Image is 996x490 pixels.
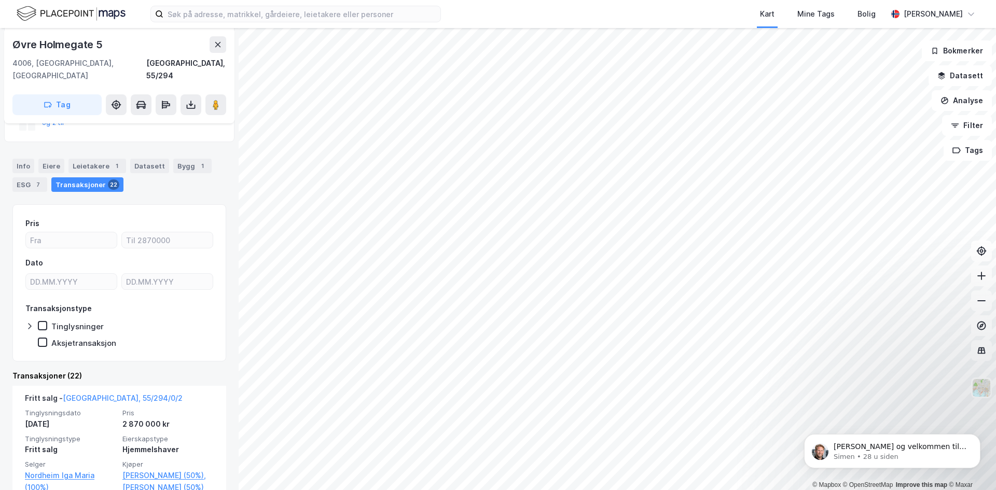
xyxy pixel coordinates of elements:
[25,435,116,443] span: Tinglysningstype
[122,232,213,248] input: Til 2870000
[63,394,183,402] a: [GEOGRAPHIC_DATA], 55/294/0/2
[904,8,963,20] div: [PERSON_NAME]
[25,217,39,230] div: Pris
[51,321,104,331] div: Tinglysninger
[25,460,116,469] span: Selger
[12,159,34,173] div: Info
[929,65,992,86] button: Datasett
[922,40,992,61] button: Bokmerker
[843,481,893,488] a: OpenStreetMap
[122,409,214,417] span: Pris
[51,338,116,348] div: Aksjetransaksjon
[857,8,876,20] div: Bolig
[944,140,992,161] button: Tags
[12,94,102,115] button: Tag
[38,159,64,173] div: Eiere
[25,418,116,430] div: [DATE]
[122,274,213,289] input: DD.MM.YYYY
[797,8,835,20] div: Mine Tags
[25,392,183,409] div: Fritt salg -
[25,302,92,315] div: Transaksjonstype
[163,6,440,22] input: Søk på adresse, matrikkel, gårdeiere, leietakere eller personer
[26,232,117,248] input: Fra
[12,370,226,382] div: Transaksjoner (22)
[122,418,214,430] div: 2 870 000 kr
[812,481,841,488] a: Mapbox
[130,159,169,173] div: Datasett
[942,115,992,136] button: Filter
[789,412,996,485] iframe: Intercom notifications melding
[33,179,43,190] div: 7
[122,435,214,443] span: Eierskapstype
[12,177,47,192] div: ESG
[197,161,208,171] div: 1
[25,443,116,456] div: Fritt salg
[68,159,126,173] div: Leietakere
[932,90,992,111] button: Analyse
[122,460,214,469] span: Kjøper
[12,36,105,53] div: Øvre Holmegate 5
[25,409,116,417] span: Tinglysningsdato
[146,57,227,82] div: [GEOGRAPHIC_DATA], 55/294
[760,8,774,20] div: Kart
[17,5,126,23] img: logo.f888ab2527a4732fd821a326f86c7f29.svg
[173,159,212,173] div: Bygg
[108,179,119,190] div: 22
[12,57,146,82] div: 4006, [GEOGRAPHIC_DATA], [GEOGRAPHIC_DATA]
[26,274,117,289] input: DD.MM.YYYY
[112,161,122,171] div: 1
[896,481,947,488] a: Improve this map
[122,443,214,456] div: Hjemmelshaver
[972,378,991,398] img: Z
[51,177,123,192] div: Transaksjoner
[25,257,43,269] div: Dato
[122,469,214,482] a: [PERSON_NAME] (50%),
